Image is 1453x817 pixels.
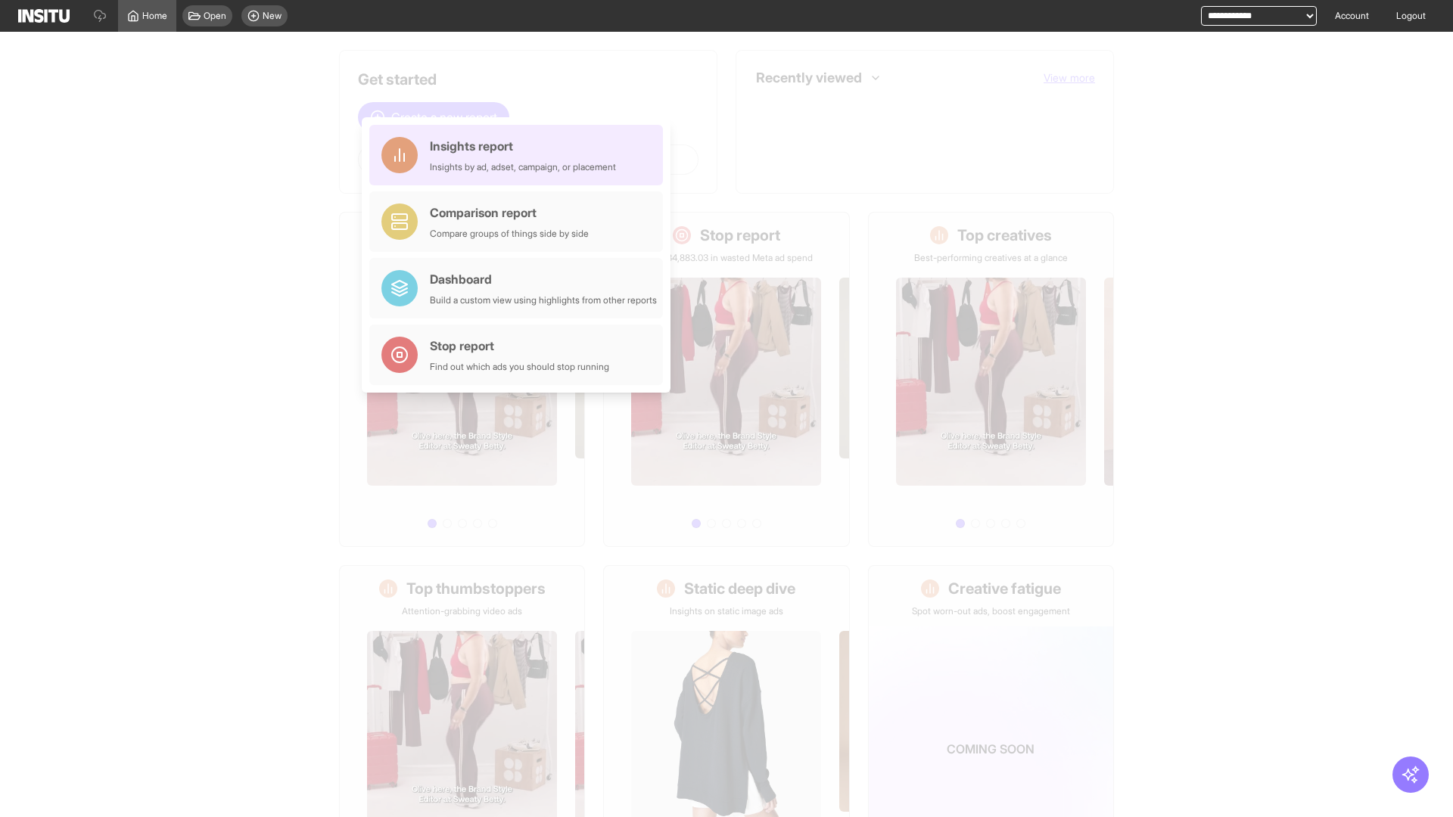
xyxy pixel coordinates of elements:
div: Build a custom view using highlights from other reports [430,294,657,306]
div: Compare groups of things side by side [430,228,589,240]
span: New [263,10,282,22]
span: Home [142,10,167,22]
div: Find out which ads you should stop running [430,361,609,373]
div: Stop report [430,337,609,355]
div: Insights by ad, adset, campaign, or placement [430,161,616,173]
div: Insights report [430,137,616,155]
div: Dashboard [430,270,657,288]
span: Open [204,10,226,22]
div: Comparison report [430,203,589,222]
img: Logo [18,9,70,23]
